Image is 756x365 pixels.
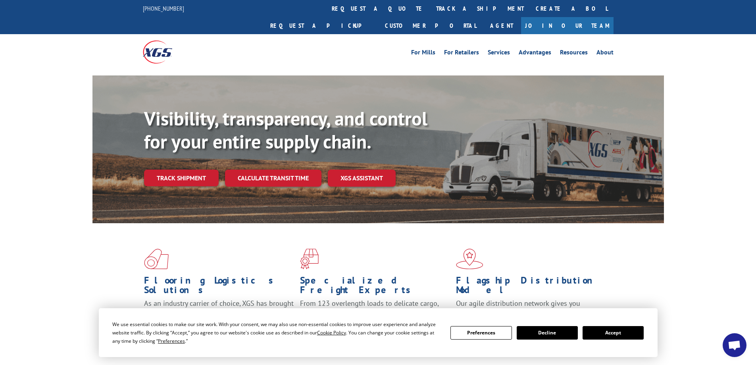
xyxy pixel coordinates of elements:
[379,17,482,34] a: Customer Portal
[317,329,346,336] span: Cookie Policy
[456,299,602,317] span: Our agile distribution network gives you nationwide inventory management on demand.
[144,170,219,186] a: Track shipment
[521,17,614,34] a: Join Our Team
[300,299,450,334] p: From 123 overlength loads to delicate cargo, our experienced staff knows the best way to move you...
[99,308,658,357] div: Cookie Consent Prompt
[560,49,588,58] a: Resources
[456,276,606,299] h1: Flagship Distribution Model
[300,249,319,269] img: xgs-icon-focused-on-flooring-red
[411,49,435,58] a: For Mills
[143,4,184,12] a: [PHONE_NUMBER]
[519,49,551,58] a: Advantages
[517,326,578,340] button: Decline
[144,106,427,154] b: Visibility, transparency, and control for your entire supply chain.
[482,17,521,34] a: Agent
[144,276,294,299] h1: Flooring Logistics Solutions
[328,170,396,187] a: XGS ASSISTANT
[488,49,510,58] a: Services
[583,326,644,340] button: Accept
[723,333,746,357] a: Open chat
[596,49,614,58] a: About
[112,320,441,345] div: We use essential cookies to make our site work. With your consent, we may also use non-essential ...
[158,338,185,344] span: Preferences
[264,17,379,34] a: Request a pickup
[144,299,294,327] span: As an industry carrier of choice, XGS has brought innovation and dedication to flooring logistics...
[225,170,321,187] a: Calculate transit time
[456,249,483,269] img: xgs-icon-flagship-distribution-model-red
[144,249,169,269] img: xgs-icon-total-supply-chain-intelligence-red
[444,49,479,58] a: For Retailers
[450,326,512,340] button: Preferences
[300,276,450,299] h1: Specialized Freight Experts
